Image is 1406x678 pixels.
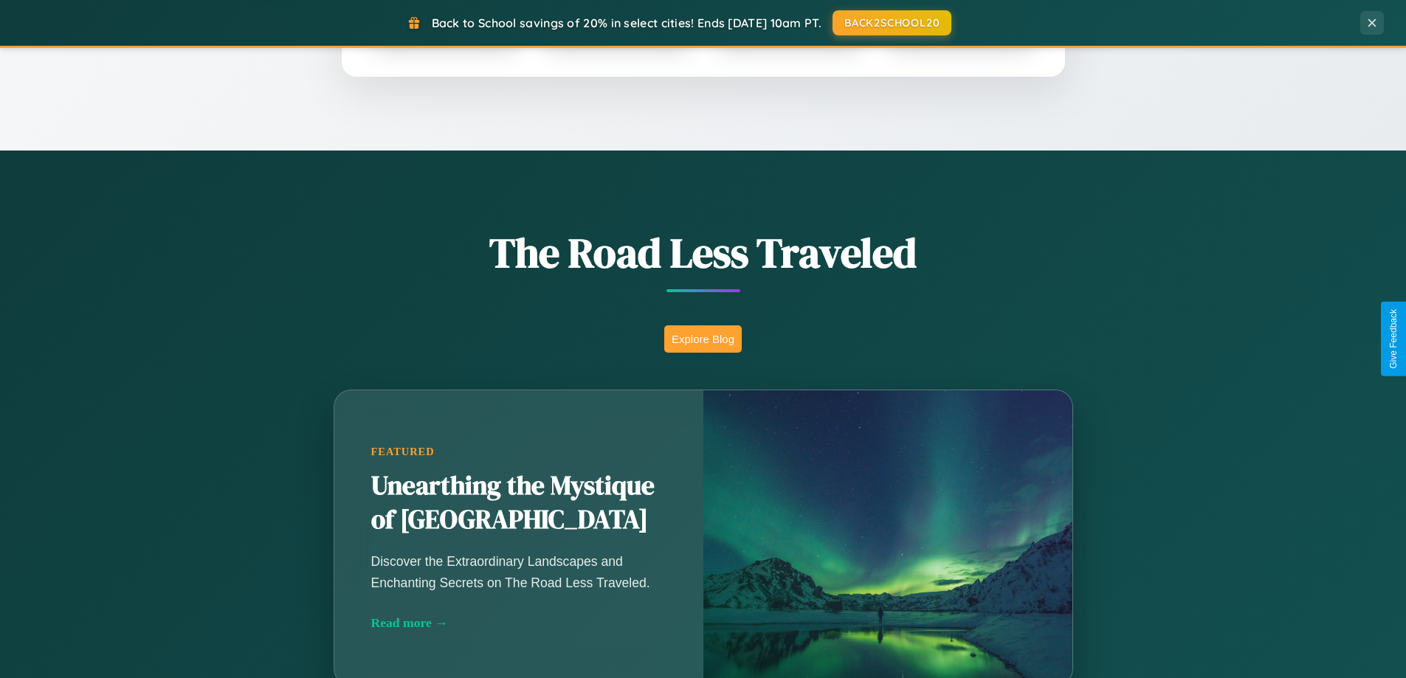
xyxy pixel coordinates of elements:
[432,15,821,30] span: Back to School savings of 20% in select cities! Ends [DATE] 10am PT.
[371,615,666,631] div: Read more →
[261,224,1146,281] h1: The Road Less Traveled
[833,10,951,35] button: BACK2SCHOOL20
[1388,309,1399,369] div: Give Feedback
[371,551,666,592] p: Discover the Extraordinary Landscapes and Enchanting Secrets on The Road Less Traveled.
[371,446,666,458] div: Featured
[371,469,666,537] h2: Unearthing the Mystique of [GEOGRAPHIC_DATA]
[664,325,742,353] button: Explore Blog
